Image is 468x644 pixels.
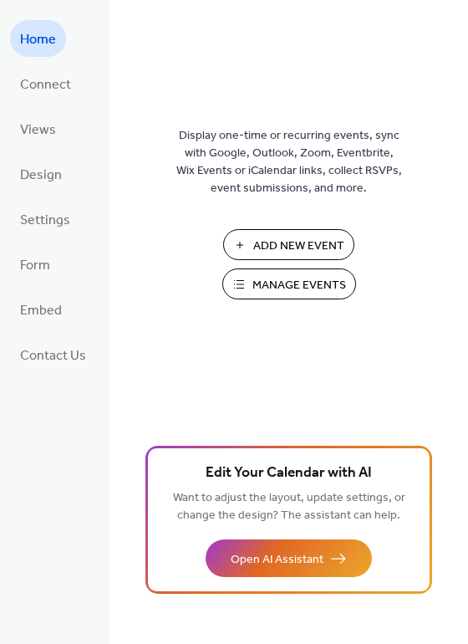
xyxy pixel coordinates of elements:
span: Display one-time or recurring events, sync with Google, Outlook, Zoom, Eventbrite, Wix Events or ... [176,127,402,197]
button: Open AI Assistant [206,539,372,577]
button: Add New Event [223,229,354,260]
a: Form [10,246,60,283]
span: Edit Your Calendar with AI [206,462,372,485]
a: Embed [10,291,72,328]
button: Manage Events [222,268,356,299]
span: Settings [20,207,70,234]
a: Home [10,20,66,57]
a: Contact Us [10,336,96,373]
span: Want to adjust the layout, update settings, or change the design? The assistant can help. [173,487,405,527]
span: Connect [20,72,71,99]
span: Contact Us [20,343,86,370]
a: Settings [10,201,80,238]
span: Embed [20,298,62,325]
span: Open AI Assistant [231,551,323,569]
span: Design [20,162,62,189]
a: Connect [10,65,81,102]
span: Manage Events [252,277,346,294]
span: Home [20,27,56,54]
a: Design [10,156,72,192]
a: Views [10,110,66,147]
span: Add New Event [253,238,344,255]
span: Views [20,117,56,144]
span: Form [20,253,50,279]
